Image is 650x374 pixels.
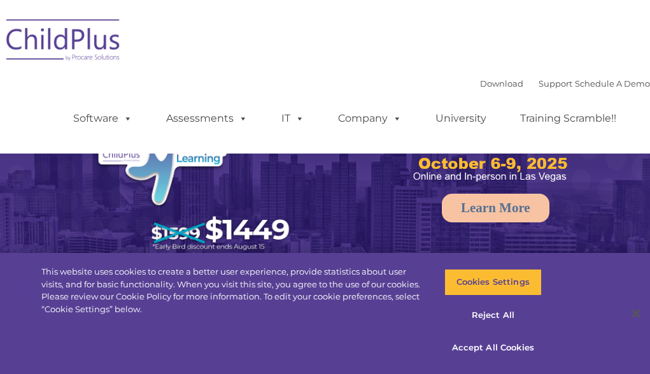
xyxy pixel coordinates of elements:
[444,302,542,329] button: Reject All
[444,269,542,296] button: Cookies Settings
[480,78,650,89] font: |
[269,106,317,131] a: IT
[442,194,549,222] a: Learn More
[539,78,572,89] a: Support
[325,106,414,131] a: Company
[60,106,145,131] a: Software
[41,266,425,315] div: This website uses cookies to create a better user experience, provide statistics about user visit...
[575,78,650,89] a: Schedule A Demo
[153,106,260,131] a: Assessments
[423,106,499,131] a: University
[507,106,629,131] a: Training Scramble!!
[444,334,542,361] button: Accept All Cookies
[622,299,650,327] button: Close
[480,78,523,89] a: Download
